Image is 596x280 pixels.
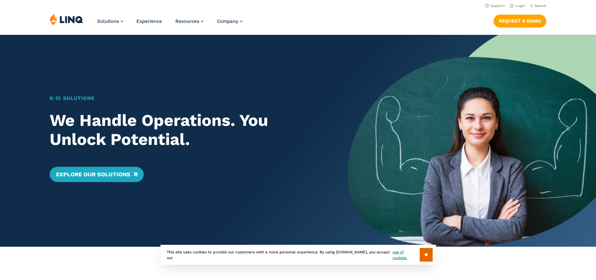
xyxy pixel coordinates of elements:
[136,18,162,24] a: Experience
[485,4,505,8] a: Support
[97,13,242,34] nav: Primary Navigation
[50,94,323,102] h1: K‑12 Solutions
[175,18,199,24] span: Resources
[510,4,525,8] a: Login
[493,15,546,27] a: Request a Demo
[392,249,419,261] a: use of cookies.
[50,167,144,182] a: Explore Our Solutions
[50,13,83,25] img: LINQ | K‑12 Software
[348,35,596,247] img: Home Banner
[160,245,436,265] div: This site uses cookies to provide our customers with a more personal experience. By using [DOMAIN...
[97,18,119,24] span: Solutions
[530,3,546,8] button: Open Search Bar
[217,18,238,24] span: Company
[217,18,242,24] a: Company
[493,13,546,27] nav: Button Navigation
[50,111,323,149] h2: We Handle Operations. You Unlock Potential.
[97,18,123,24] a: Solutions
[535,4,546,8] span: Search
[175,18,204,24] a: Resources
